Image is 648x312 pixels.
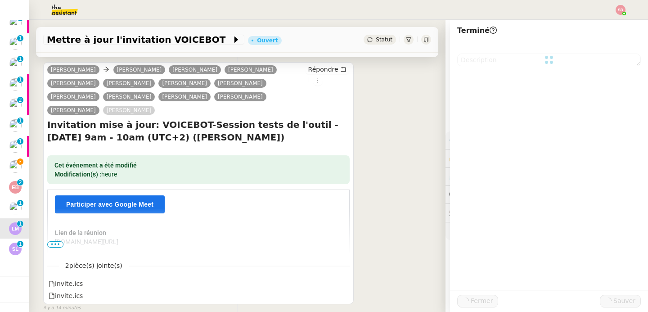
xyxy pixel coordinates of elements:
[305,64,350,74] button: Répondre
[9,243,22,255] img: svg
[18,56,22,64] p: 1
[17,138,23,145] nz-badge-sup: 1
[103,106,155,114] a: [PERSON_NAME]
[55,237,118,246] a: [DOMAIN_NAME][URL]
[158,93,211,101] a: [PERSON_NAME]
[9,181,22,194] img: svg
[18,35,22,43] p: 1
[9,17,22,29] img: users%2F9GXHdUEgf7ZlSXdwo7B3iBDT3M02%2Favatar%2Fimages.jpeg
[55,228,106,237] h2: Lien de la réunion
[9,99,22,111] img: users%2FdHO1iM5N2ObAeWsI96eSgBoqS9g1%2Favatar%2Fdownload.png
[17,97,23,103] nz-badge-sup: 2
[308,65,338,74] span: Répondre
[214,79,266,87] a: [PERSON_NAME]
[9,37,22,50] img: users%2FNsDxpgzytqOlIY2WSYlFcHtx26m1%2Favatar%2F8901.jpg
[17,221,23,227] nz-badge-sup: 1
[18,241,22,249] p: 1
[9,140,22,153] img: users%2FrLg9kJpOivdSURM9kMyTNR7xGo72%2Favatar%2Fb3a3d448-9218-437f-a4e5-c617cb932dda
[54,170,342,179] div: heure
[9,78,22,91] img: users%2FtCsipqtBlIT0KMI9BbuMozwVXMC3%2Favatar%2Fa3e4368b-cceb-4a6e-a304-dbe285d974c7
[18,138,22,146] p: 1
[47,241,63,248] span: •••
[17,241,23,247] nz-badge-sup: 1
[103,79,155,87] a: [PERSON_NAME]
[9,58,22,70] img: users%2FNsDxpgzytqOlIY2WSYlFcHtx26m1%2Favatar%2F8901.jpg
[445,204,648,222] div: 🕵️Autres demandes en cours
[17,56,23,62] nz-badge-sup: 1
[445,149,648,167] div: 🔐Données client
[18,221,22,229] p: 1
[17,200,23,206] nz-badge-sup: 1
[18,97,22,105] p: 2
[449,153,508,163] span: 🔐
[158,79,211,87] a: [PERSON_NAME]
[600,295,641,307] button: Sauver
[17,118,23,124] nz-badge-sup: 1
[69,262,122,269] span: pièce(s) jointe(s)
[9,119,22,132] img: users%2FrZ9hsAwvZndyAxvpJrwIinY54I42%2Favatar%2FChatGPT%20Image%201%20aou%CC%82t%202025%2C%2011_1...
[449,227,477,235] span: 🧴
[457,295,498,307] button: Fermer
[18,200,22,208] p: 1
[616,5,625,15] img: svg
[225,66,277,74] a: [PERSON_NAME]
[47,118,350,144] h4: Invitation mise à jour: VOICEBOT-Session tests de l'outil - [DATE] 9am - 10am (UTC+2) ([PERSON_NA...
[47,79,99,87] a: [PERSON_NAME]
[18,77,22,85] p: 1
[169,66,221,74] a: [PERSON_NAME]
[449,209,545,216] span: 🕵️
[9,222,22,235] img: svg
[445,222,648,240] div: 🧴Autres
[47,66,99,74] a: [PERSON_NAME]
[445,168,648,185] div: ⏲️Tâches 0:00
[17,77,23,83] nz-badge-sup: 1
[43,304,81,312] span: il y a 14 minutes
[9,160,22,173] img: users%2F9GXHdUEgf7ZlSXdwo7B3iBDT3M02%2Favatar%2Fimages.jpeg
[449,191,507,198] span: 💬
[18,179,22,187] p: 2
[9,202,22,214] img: users%2F9GXHdUEgf7ZlSXdwo7B3iBDT3M02%2Favatar%2Fimages.jpeg
[376,36,392,43] span: Statut
[214,93,266,101] a: [PERSON_NAME]
[49,291,83,301] div: invite.ics
[445,131,648,149] div: ⚙️Procédures
[47,35,232,44] span: Mettre à jour l'invitation VOICEBOT
[17,35,23,41] nz-badge-sup: 1
[47,106,99,114] a: [PERSON_NAME]
[449,173,511,180] span: ⏲️
[113,66,166,74] a: [PERSON_NAME]
[18,118,22,126] p: 1
[17,179,23,185] nz-badge-sup: 2
[54,171,101,178] span: Modification(s) :
[54,162,137,169] span: Cet événement a été modifié
[449,135,496,145] span: ⚙️
[47,93,99,101] a: [PERSON_NAME]
[49,279,83,289] div: invite.ics
[445,186,648,203] div: 💬Commentaires
[257,38,278,43] div: Ouvert
[457,26,497,35] span: Terminé
[66,201,153,208] span: Participer avec Google Meet
[59,261,129,271] span: 2
[103,93,155,101] a: [PERSON_NAME]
